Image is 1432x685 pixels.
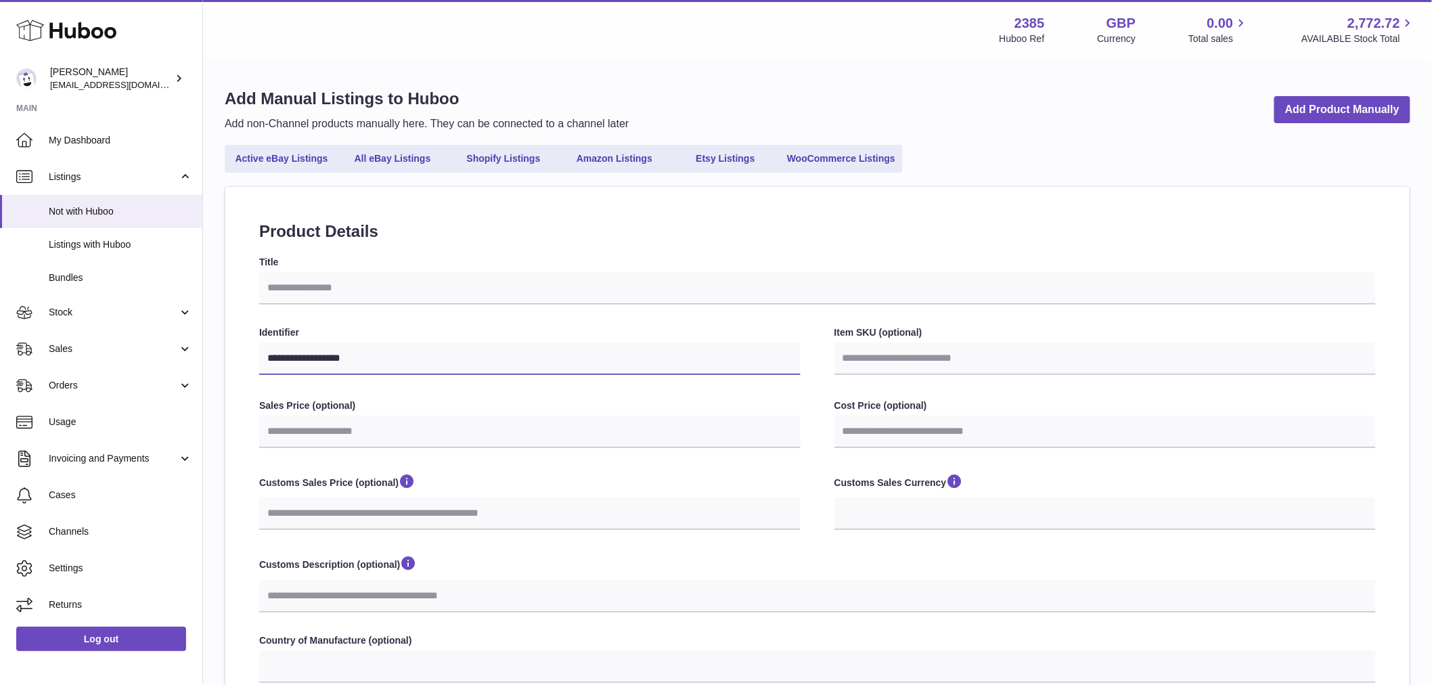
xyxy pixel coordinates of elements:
[1301,14,1416,45] a: 2,772.72 AVAILABLE Stock Total
[225,88,629,110] h1: Add Manual Listings to Huboo
[671,148,780,170] a: Etsy Listings
[50,66,172,91] div: [PERSON_NAME]
[50,79,199,90] span: [EMAIL_ADDRESS][DOMAIN_NAME]
[259,634,1376,647] label: Country of Manufacture (optional)
[49,598,192,611] span: Returns
[560,148,669,170] a: Amazon Listings
[1301,32,1416,45] span: AVAILABLE Stock Total
[834,326,1376,339] label: Item SKU (optional)
[259,326,801,339] label: Identifier
[49,205,192,218] span: Not with Huboo
[49,306,178,319] span: Stock
[1000,32,1045,45] div: Huboo Ref
[1106,14,1136,32] strong: GBP
[1347,14,1400,32] span: 2,772.72
[449,148,558,170] a: Shopify Listings
[1207,14,1234,32] span: 0.00
[49,271,192,284] span: Bundles
[259,472,801,494] label: Customs Sales Price (optional)
[49,525,192,538] span: Channels
[1014,14,1045,32] strong: 2385
[1098,32,1136,45] div: Currency
[16,68,37,89] img: internalAdmin-2385@internal.huboo.com
[49,379,178,392] span: Orders
[49,342,178,355] span: Sales
[49,171,178,183] span: Listings
[338,148,447,170] a: All eBay Listings
[1188,32,1249,45] span: Total sales
[259,399,801,412] label: Sales Price (optional)
[834,399,1376,412] label: Cost Price (optional)
[225,116,629,131] p: Add non-Channel products manually here. They can be connected to a channel later
[49,562,192,575] span: Settings
[834,472,1376,494] label: Customs Sales Currency
[16,627,186,651] a: Log out
[227,148,336,170] a: Active eBay Listings
[782,148,900,170] a: WooCommerce Listings
[1274,96,1410,124] a: Add Product Manually
[49,489,192,502] span: Cases
[49,416,192,428] span: Usage
[259,221,1376,242] h2: Product Details
[49,452,178,465] span: Invoicing and Payments
[1188,14,1249,45] a: 0.00 Total sales
[259,256,1376,269] label: Title
[49,238,192,251] span: Listings with Huboo
[259,554,1376,576] label: Customs Description (optional)
[49,134,192,147] span: My Dashboard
